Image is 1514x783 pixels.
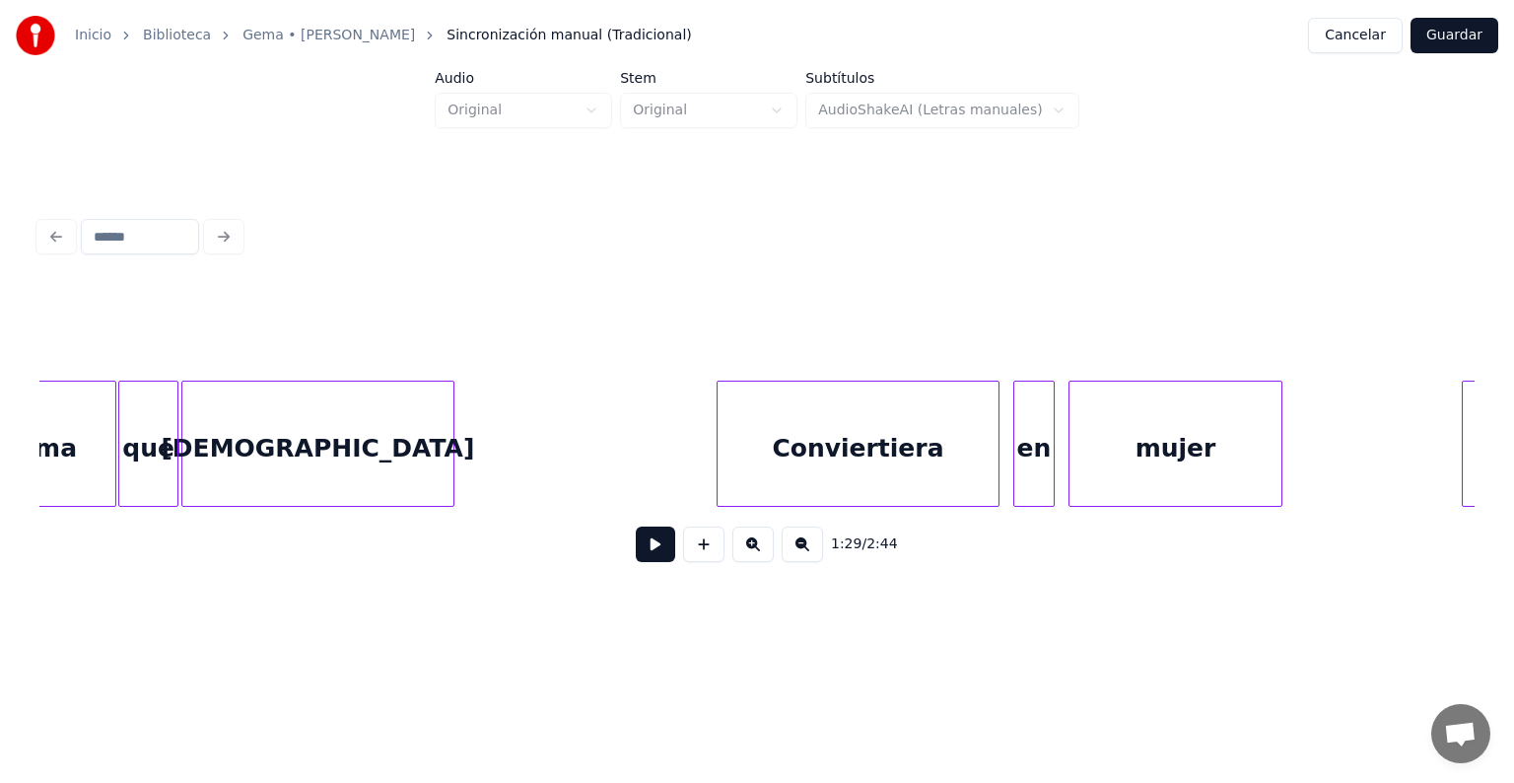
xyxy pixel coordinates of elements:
a: Biblioteca [143,26,211,45]
span: Sincronización manual (Tradicional) [447,26,691,45]
label: Stem [620,71,797,85]
button: Cancelar [1308,18,1403,53]
span: 2:44 [866,534,897,554]
label: Subtítulos [805,71,1079,85]
label: Audio [435,71,612,85]
nav: breadcrumb [75,26,692,45]
button: Guardar [1411,18,1498,53]
div: / [831,534,878,554]
span: 1:29 [831,534,861,554]
a: Inicio [75,26,111,45]
a: Gema • [PERSON_NAME] [242,26,415,45]
div: Chat abierto [1431,704,1490,763]
img: youka [16,16,55,55]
